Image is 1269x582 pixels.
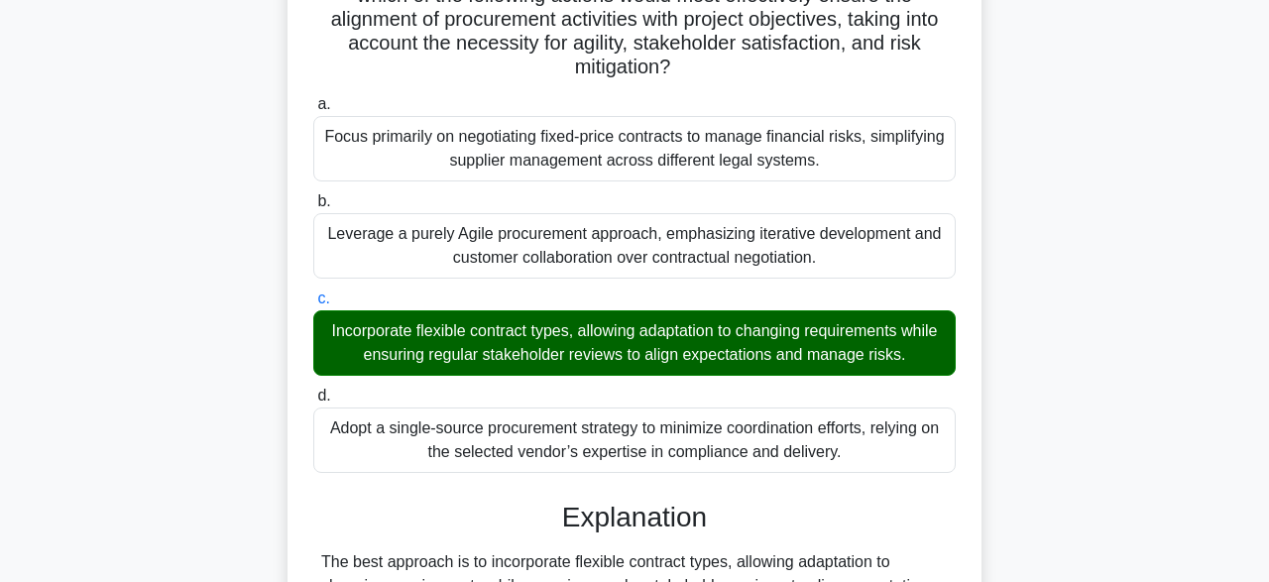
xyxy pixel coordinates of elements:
div: Focus primarily on negotiating fixed-price contracts to manage financial risks, simplifying suppl... [313,116,956,181]
span: a. [317,95,330,112]
div: Adopt a single-source procurement strategy to minimize coordination efforts, relying on the selec... [313,407,956,473]
span: c. [317,290,329,306]
span: d. [317,387,330,404]
div: Leverage a purely Agile procurement approach, emphasizing iterative development and customer coll... [313,213,956,279]
h3: Explanation [325,501,944,534]
div: Incorporate flexible contract types, allowing adaptation to changing requirements while ensuring ... [313,310,956,376]
span: b. [317,192,330,209]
